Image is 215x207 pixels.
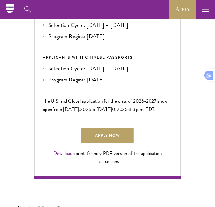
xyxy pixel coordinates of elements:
[117,106,125,113] span: 202
[154,97,156,105] span: 7
[53,150,73,157] a: Download
[43,75,172,84] li: Program Begins: [DATE]
[141,97,144,105] span: 6
[43,54,172,61] div: APPLICANTS WITH CHINESE PASSPORTS
[81,128,134,143] a: Apply Now
[43,64,172,73] li: Selection Cycle: [DATE] – [DATE]
[125,106,128,113] span: 5
[144,97,154,105] span: -202
[128,106,156,113] span: at 3 p.m. EDT.
[52,106,80,113] span: from [DATE],
[89,106,91,113] span: 5
[43,97,141,105] span: The U.S. and Global application for the class of 202
[43,32,172,41] li: Program Begins: [DATE]
[112,106,115,113] span: 0
[157,97,160,105] span: is
[91,106,112,113] span: to [DATE]
[80,106,89,113] span: 202
[43,21,172,30] li: Selection Cycle: [DATE] – [DATE]
[43,149,172,166] div: a print-friendly PDF version of the application instructions
[115,106,117,113] span: ,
